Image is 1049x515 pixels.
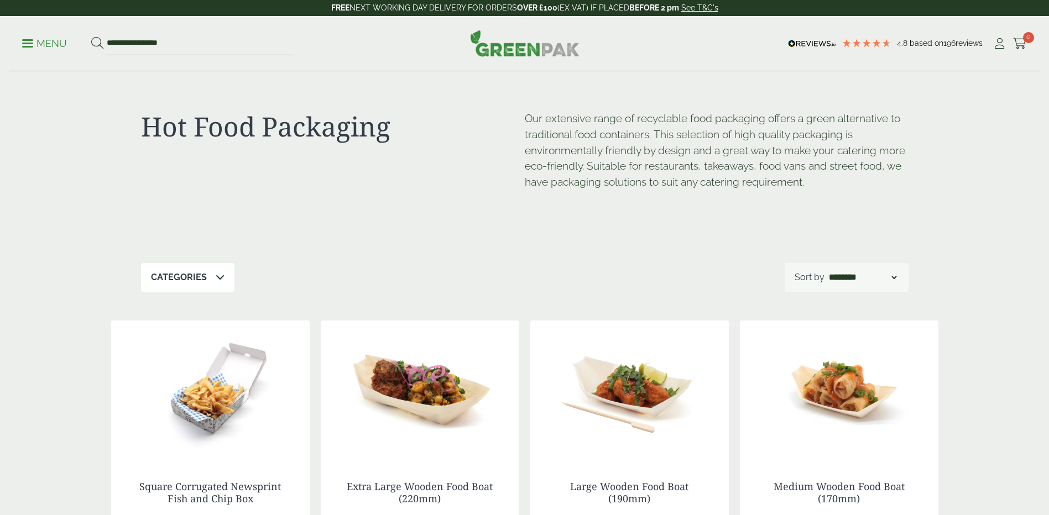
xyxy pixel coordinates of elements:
[993,38,1006,49] i: My Account
[347,480,493,505] a: Extra Large Wooden Food Boat (220mm)
[956,39,983,48] span: reviews
[1023,32,1034,43] span: 0
[1013,38,1027,49] i: Cart
[629,3,679,12] strong: BEFORE 2 pm
[22,37,67,50] p: Menu
[22,37,67,48] a: Menu
[139,480,281,505] a: Square Corrugated Newsprint Fish and Chip Box
[740,320,938,459] img: Medium Wooden Boat 170mm with food contents V2 2920004AC 1
[151,271,207,284] p: Categories
[842,38,891,48] div: 4.79 Stars
[570,480,688,505] a: Large Wooden Food Boat (190mm)
[681,3,718,12] a: See T&C's
[517,3,557,12] strong: OVER £100
[111,320,310,459] img: 2520069 Square News Fish n Chip Corrugated Box - Open with Chips
[530,320,729,459] img: Large Wooden Boat 190mm with food contents 2920004AD
[470,30,580,56] img: GreenPak Supplies
[321,320,519,459] img: Extra Large Wooden Boat 220mm with food contents V2 2920004AE
[910,39,943,48] span: Based on
[525,200,526,201] p: [URL][DOMAIN_NAME]
[827,271,899,284] select: Shop order
[331,3,349,12] strong: FREE
[788,40,836,48] img: REVIEWS.io
[1013,35,1027,52] a: 0
[141,111,525,143] h1: Hot Food Packaging
[774,480,905,505] a: Medium Wooden Food Boat (170mm)
[943,39,956,48] span: 196
[897,39,910,48] span: 4.8
[795,271,824,284] p: Sort by
[525,111,909,190] p: Our extensive range of recyclable food packaging offers a green alternative to traditional food c...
